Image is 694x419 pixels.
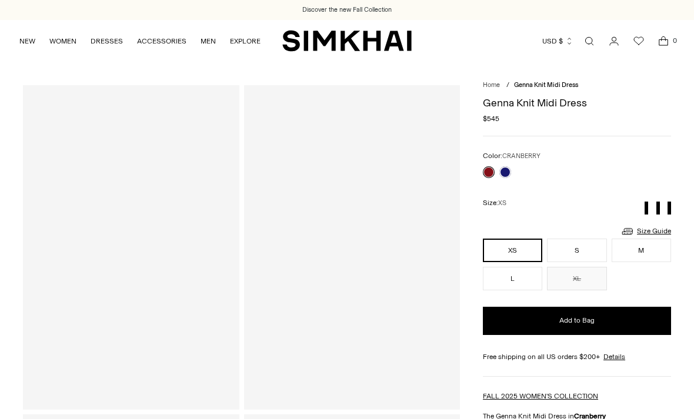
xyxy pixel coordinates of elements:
label: Color: [483,150,540,162]
a: Wishlist [627,29,650,53]
button: USD $ [542,28,573,54]
button: XL [547,267,606,290]
span: Add to Bag [559,316,595,326]
a: Open search modal [578,29,601,53]
label: Size: [483,197,506,209]
a: SIMKHAI [282,29,412,52]
button: L [483,267,542,290]
span: XS [498,199,506,207]
a: Genna Knit Midi Dress [244,85,461,409]
button: Add to Bag [483,307,671,335]
button: XS [483,239,542,262]
a: Discover the new Fall Collection [302,5,392,15]
a: WOMEN [49,28,76,54]
a: Home [483,81,500,89]
div: / [506,81,509,90]
nav: breadcrumbs [483,81,671,90]
div: Free shipping on all US orders $200+ [483,351,671,362]
a: NEW [19,28,35,54]
a: Open cart modal [652,29,675,53]
a: Go to the account page [602,29,626,53]
h1: Genna Knit Midi Dress [483,98,671,108]
a: Details [603,351,625,362]
a: MEN [201,28,216,54]
a: FALL 2025 WOMEN'S COLLECTION [483,392,598,400]
a: Size Guide [620,224,671,239]
a: ACCESSORIES [137,28,186,54]
button: S [547,239,606,262]
span: $545 [483,113,499,124]
span: 0 [669,35,680,46]
a: Genna Knit Midi Dress [23,85,239,409]
a: EXPLORE [230,28,261,54]
button: M [612,239,671,262]
span: CRANBERRY [502,152,540,160]
span: Genna Knit Midi Dress [514,81,578,89]
a: DRESSES [91,28,123,54]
